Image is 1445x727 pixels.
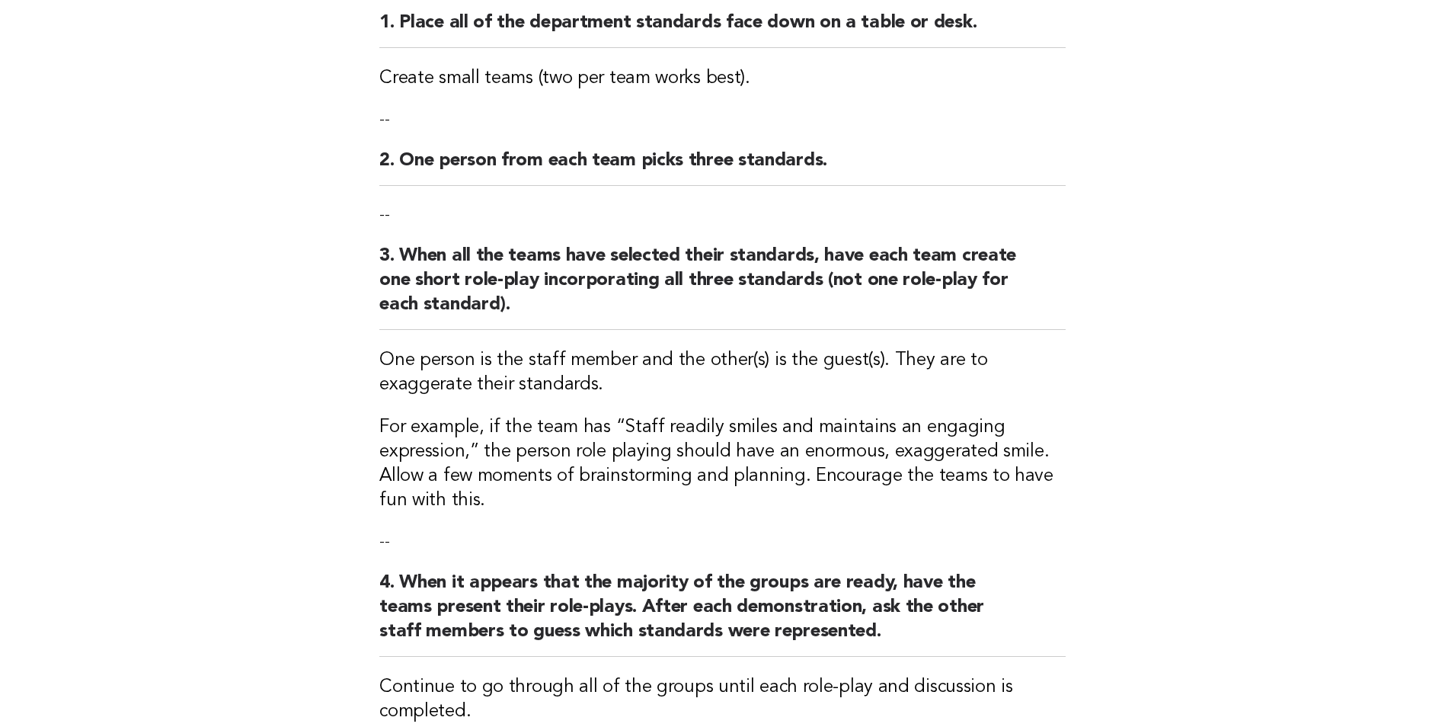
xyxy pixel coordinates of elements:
h3: For example, if the team has “Staff readily smiles and maintains an engaging expression,” the per... [379,415,1066,513]
h3: Continue to go through all of the groups until each role-play and discussion is completed. [379,675,1066,724]
p: -- [379,109,1066,130]
h2: 3. When all the teams have selected their standards, have each team create one short role-play in... [379,244,1066,330]
h2: 1. Place all of the department standards face down on a table or desk. [379,11,1066,48]
h3: One person is the staff member and the other(s) is the guest(s). They are to exaggerate their sta... [379,348,1066,397]
h2: 4. When it appears that the majority of the groups are ready, have the teams present their role-p... [379,571,1066,657]
p: -- [379,204,1066,226]
h3: Create small teams (two per team works best). [379,66,1066,91]
h2: 2. One person from each team picks three standards. [379,149,1066,186]
p: -- [379,531,1066,552]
